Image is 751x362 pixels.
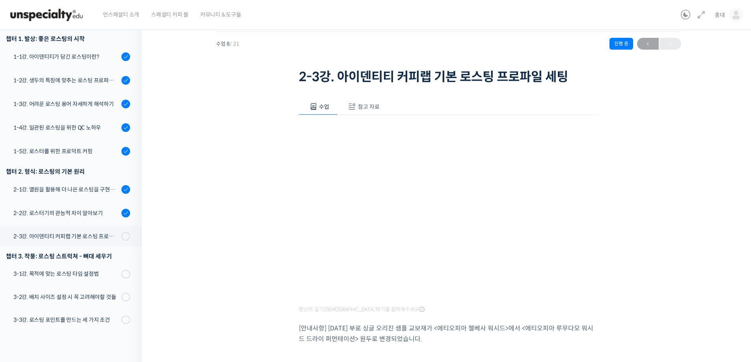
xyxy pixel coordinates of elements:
[52,250,102,269] a: 대화
[2,250,52,269] a: 홈
[25,262,30,268] span: 홈
[72,262,82,268] span: 대화
[122,262,131,268] span: 설정
[102,250,151,269] a: 설정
